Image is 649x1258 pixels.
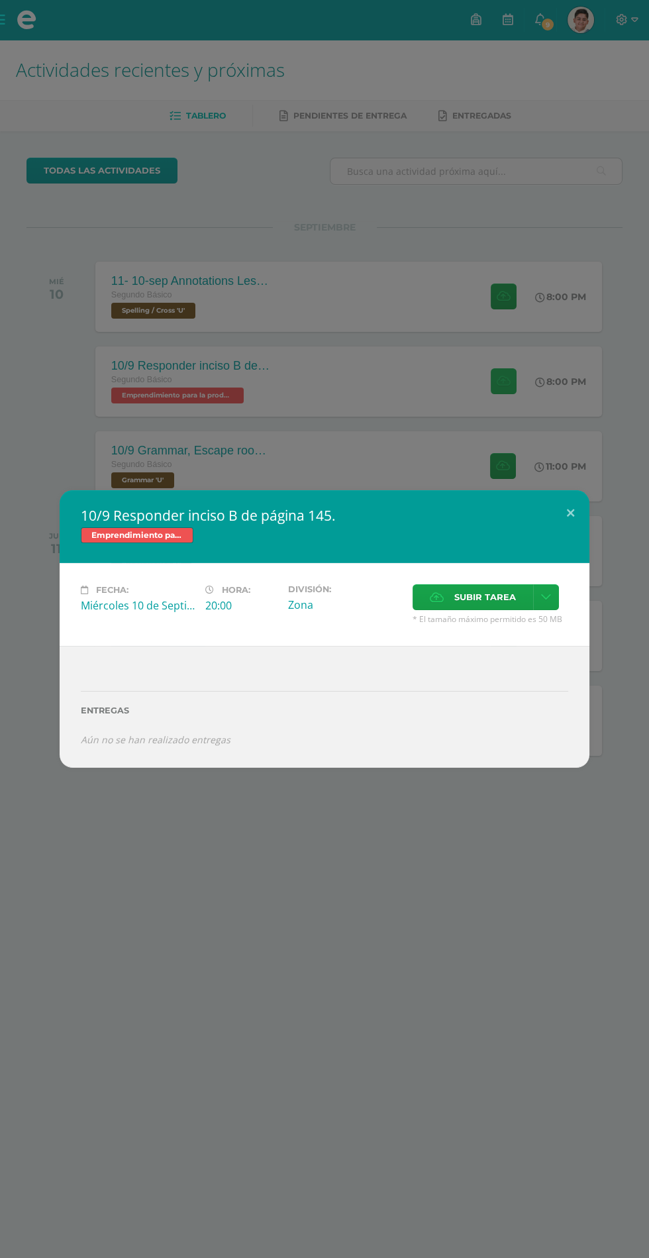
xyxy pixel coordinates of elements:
span: Emprendimiento para la productividad [81,527,193,543]
h2: 10/9 Responder inciso B de página 145. [81,506,568,525]
div: Zona [288,598,402,612]
span: Subir tarea [454,585,516,609]
div: 20:00 [205,598,277,613]
span: Hora: [222,585,250,595]
span: Fecha: [96,585,128,595]
button: Close (Esc) [552,490,589,535]
div: Miércoles 10 de Septiembre [81,598,195,613]
span: * El tamaño máximo permitido es 50 MB [413,613,568,625]
label: Entregas [81,706,568,715]
i: Aún no se han realizado entregas [81,733,230,746]
label: División: [288,584,402,594]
